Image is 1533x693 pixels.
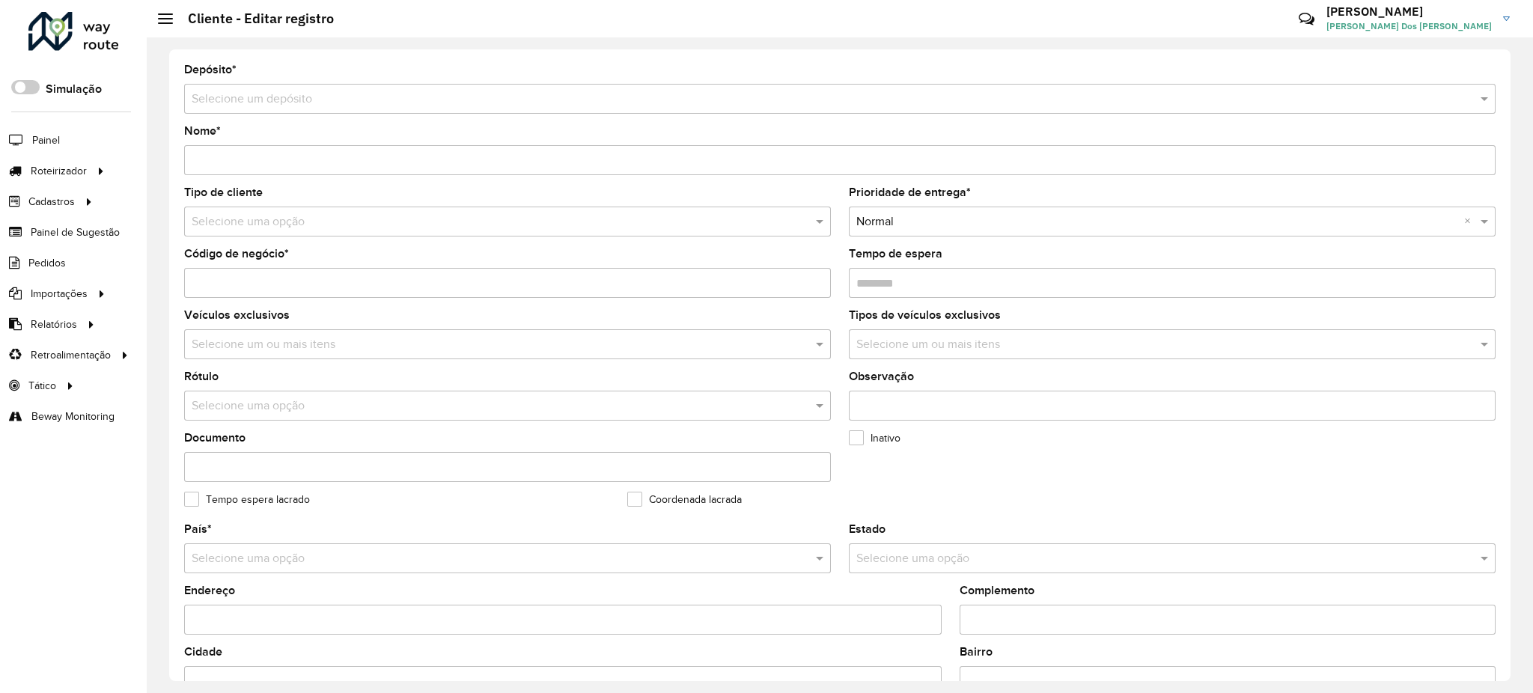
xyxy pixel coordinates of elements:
[960,581,1034,599] label: Complemento
[1290,3,1323,35] a: Contato Rápido
[173,10,334,27] h2: Cliente - Editar registro
[28,378,56,394] span: Tático
[46,80,102,98] label: Simulação
[184,245,289,263] label: Código de negócio
[184,306,290,324] label: Veículos exclusivos
[1326,4,1492,19] h3: [PERSON_NAME]
[184,61,237,79] label: Depósito
[184,581,235,599] label: Endereço
[184,429,246,447] label: Documento
[184,367,219,385] label: Rótulo
[849,245,942,263] label: Tempo de espera
[849,430,900,446] label: Inativo
[31,225,120,240] span: Painel de Sugestão
[31,163,87,179] span: Roteirizador
[184,122,221,140] label: Nome
[184,492,310,507] label: Tempo espera lacrado
[31,286,88,302] span: Importações
[184,643,222,661] label: Cidade
[849,306,1001,324] label: Tipos de veículos exclusivos
[28,194,75,210] span: Cadastros
[849,520,886,538] label: Estado
[849,367,914,385] label: Observação
[31,317,77,332] span: Relatórios
[31,409,115,424] span: Beway Monitoring
[960,643,993,661] label: Bairro
[28,255,66,271] span: Pedidos
[849,183,971,201] label: Prioridade de entrega
[1464,213,1477,231] span: Clear all
[184,183,263,201] label: Tipo de cliente
[1326,19,1492,33] span: [PERSON_NAME] Dos [PERSON_NAME]
[627,492,742,507] label: Coordenada lacrada
[32,132,60,148] span: Painel
[184,520,212,538] label: País
[31,347,111,363] span: Retroalimentação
